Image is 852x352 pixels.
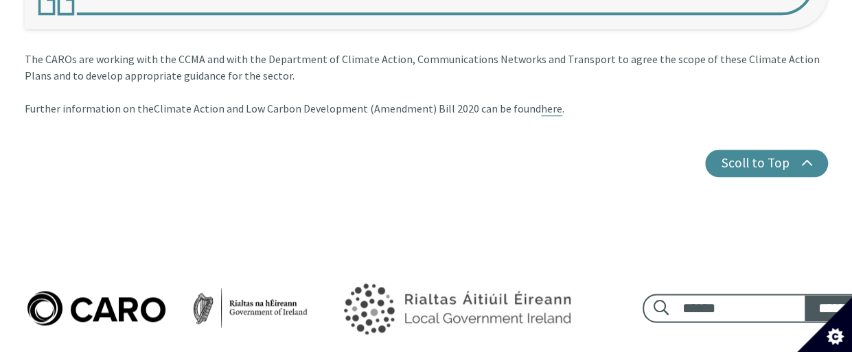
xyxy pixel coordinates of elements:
[797,297,852,352] button: Set cookie preferences
[312,265,598,351] img: Government of Ireland logo
[25,288,310,328] img: Caro logo
[705,150,828,177] button: Scoll to Top
[541,102,562,116] a: here
[154,102,564,115] span: Climate Action and Low Carbon Development (Amendment) Bill 2020 can be found .
[25,51,828,117] div: The CAROs are working with the CCMA and with the Department of Climate Action, Communications Net...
